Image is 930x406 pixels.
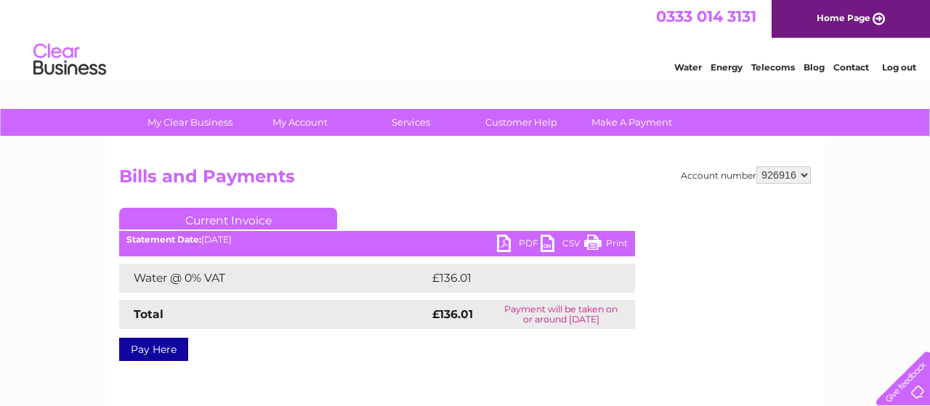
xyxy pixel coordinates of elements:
[488,300,635,329] td: Payment will be taken on or around [DATE]
[240,109,360,136] a: My Account
[119,264,429,293] td: Water @ 0% VAT
[123,8,809,70] div: Clear Business is a trading name of Verastar Limited (registered in [GEOGRAPHIC_DATA] No. 3667643...
[656,7,756,25] a: 0333 014 3131
[681,166,811,184] div: Account number
[126,234,201,245] b: Statement Date:
[751,62,795,73] a: Telecoms
[497,235,541,256] a: PDF
[119,338,188,361] a: Pay Here
[119,166,811,194] h2: Bills and Payments
[804,62,825,73] a: Blog
[432,307,473,321] strong: £136.01
[711,62,743,73] a: Energy
[572,109,692,136] a: Make A Payment
[130,109,250,136] a: My Clear Business
[134,307,163,321] strong: Total
[584,235,628,256] a: Print
[119,235,635,245] div: [DATE]
[674,62,702,73] a: Water
[119,208,337,230] a: Current Invoice
[33,38,107,82] img: logo.png
[882,62,916,73] a: Log out
[351,109,471,136] a: Services
[541,235,584,256] a: CSV
[461,109,581,136] a: Customer Help
[429,264,607,293] td: £136.01
[833,62,869,73] a: Contact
